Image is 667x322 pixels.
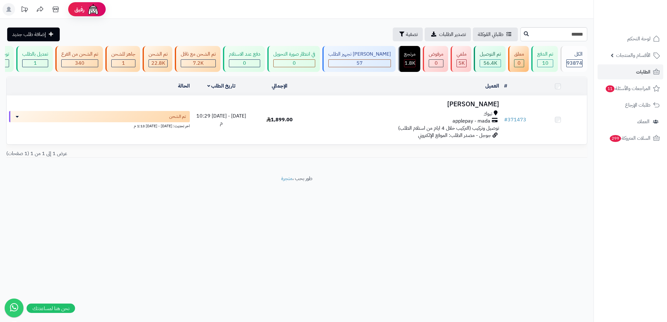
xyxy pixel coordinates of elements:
[610,135,621,142] span: 299
[406,31,418,38] span: تصفية
[598,98,663,113] a: طلبات الإرجاع
[473,28,518,41] a: طلباتي المُوكلة
[393,28,423,41] button: تصفية
[422,46,449,72] a: مرفوض 0
[449,46,472,72] a: ملغي 5K
[538,60,553,67] div: 10
[174,46,222,72] a: تم الشحن مع ناقل 7.2K
[34,59,37,67] span: 1
[281,175,292,182] a: متجرة
[616,51,650,60] span: الأقسام والمنتجات
[87,3,99,16] img: ai-face.png
[606,85,614,92] span: 11
[530,46,559,72] a: تم الدفع 10
[405,59,415,67] span: 1.8K
[12,31,46,38] span: إضافة طلب جديد
[229,60,260,67] div: 0
[457,51,467,58] div: ملغي
[636,68,650,76] span: الطلبات
[598,131,663,146] a: السلات المتروكة299
[149,60,167,67] div: 22770
[243,59,246,67] span: 0
[605,84,650,93] span: المراجعات والأسئلة
[7,28,60,41] a: إضافة طلب جديد
[62,60,98,67] div: 340
[266,116,293,123] span: 1,899.00
[478,31,503,38] span: طلباتي المُوكلة
[149,51,168,58] div: تم الشحن
[222,46,266,72] a: دفع عند الاستلام 0
[356,59,363,67] span: 57
[328,51,391,58] div: [PERSON_NAME] تجهيز الطلب
[485,82,499,90] a: العميل
[321,46,397,72] a: [PERSON_NAME] تجهيز الطلب 57
[480,60,501,67] div: 56407
[23,60,48,67] div: 1
[178,82,190,90] a: الحالة
[9,122,190,129] div: اخر تحديث: [DATE] - [DATE] 1:13 م
[151,59,165,67] span: 22.8K
[2,150,297,157] div: عرض 1 إلى 1 من 1 (1 صفحات)
[75,59,84,67] span: 340
[483,59,497,67] span: 56.4K
[329,60,391,67] div: 57
[637,117,649,126] span: العملاء
[293,59,296,67] span: 0
[418,132,491,139] span: جوجل - مصدر الطلب: الموقع الإلكتروني
[598,64,663,79] a: الطلبات
[404,60,415,67] div: 1799
[457,60,466,67] div: 4950
[397,46,422,72] a: مرتجع 1.8K
[625,101,650,109] span: طلبات الإرجاع
[435,59,438,67] span: 0
[181,51,216,58] div: تم الشحن مع ناقل
[207,82,236,90] a: تاريخ الطلب
[272,82,287,90] a: الإجمالي
[398,124,499,132] span: توصيل وتركيب (التركيب خلال 4 ايام من استلام الطلب)
[111,51,135,58] div: جاهز للشحن
[598,81,663,96] a: المراجعات والأسئلة11
[480,51,501,58] div: تم التوصيل
[429,51,443,58] div: مرفوض
[74,6,84,13] span: رفيق
[17,3,32,17] a: تحديثات المنصة
[504,116,526,123] a: #371473
[627,34,650,43] span: لوحة التحكم
[122,59,125,67] span: 1
[598,31,663,46] a: لوحة التحكم
[537,51,553,58] div: تم الدفع
[54,46,104,72] a: تم الشحن من الفرع 340
[567,59,582,67] span: 93874
[193,59,204,67] span: 7.2K
[514,51,524,58] div: معلق
[196,112,246,127] span: [DATE] - [DATE] 10:29 م
[609,134,650,143] span: السلات المتروكة
[518,59,521,67] span: 0
[404,51,416,58] div: مرتجع
[141,46,174,72] a: تم الشحن 22.8K
[559,46,589,72] a: الكل93874
[181,60,215,67] div: 7223
[273,51,315,58] div: في انتظار صورة التحويل
[229,51,260,58] div: دفع عند الاستلام
[61,51,98,58] div: تم الشحن من الفرع
[439,31,466,38] span: تصدير الطلبات
[504,82,507,90] a: #
[311,101,499,108] h3: [PERSON_NAME]
[169,113,186,120] span: تم الشحن
[112,60,135,67] div: 1
[425,28,471,41] a: تصدير الطلبات
[429,60,443,67] div: 0
[274,60,315,67] div: 0
[624,17,661,30] img: logo-2.png
[542,59,548,67] span: 10
[483,110,492,118] span: تبوك
[507,46,530,72] a: معلق 0
[266,46,321,72] a: في انتظار صورة التحويل 0
[504,116,508,123] span: #
[598,114,663,129] a: العملاء
[15,46,54,72] a: تعديل بالطلب 1
[452,118,490,125] span: applepay - mada
[22,51,48,58] div: تعديل بالطلب
[566,51,583,58] div: الكل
